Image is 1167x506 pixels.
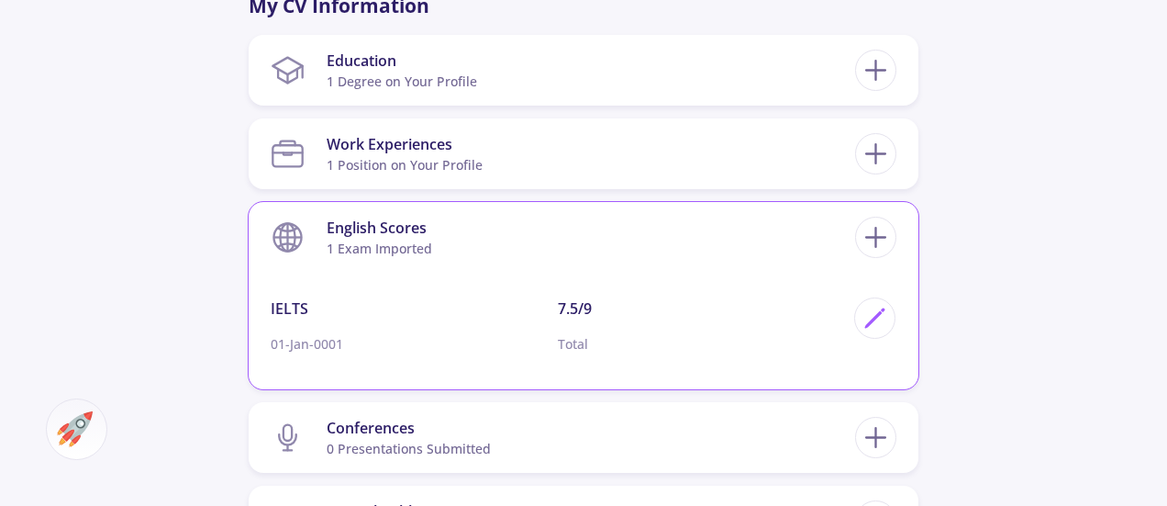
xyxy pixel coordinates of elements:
p: 7.5/9 [558,298,845,320]
p: Total [558,334,845,354]
div: Work Experiences [327,133,483,155]
img: ac-market [57,411,93,447]
div: 1 Degree on Your Profile [327,72,477,91]
div: English Scores [327,217,432,239]
p: IELTS [271,298,558,320]
div: Conferences [327,417,491,439]
div: Education [327,50,477,72]
p: 01-Jan-0001 [271,334,558,354]
div: 1 exam imported [327,239,432,258]
div: 1 Position on Your Profile [327,155,483,174]
div: 0 presentations submitted [327,439,491,458]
